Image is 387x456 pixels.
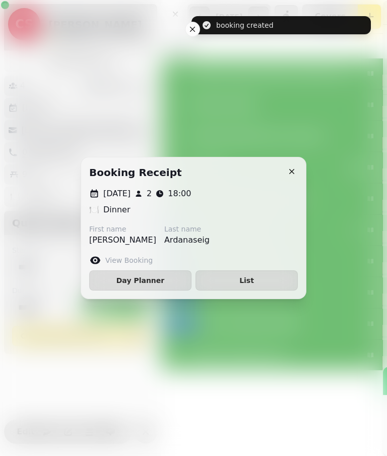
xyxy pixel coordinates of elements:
p: 2 [147,188,152,200]
p: Dinner [103,204,130,216]
span: List [204,277,289,284]
button: Day Planner [89,270,191,291]
label: Last name [164,224,210,234]
h2: Booking receipt [89,165,182,180]
p: Ardanaseig [164,234,210,246]
label: First name [89,224,156,234]
p: [DATE] [103,188,131,200]
p: [PERSON_NAME] [89,234,156,246]
p: 🍽️ [89,204,99,216]
button: List [196,270,298,291]
span: Day Planner [98,277,183,284]
p: 18:00 [168,188,191,200]
label: View Booking [105,255,153,265]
